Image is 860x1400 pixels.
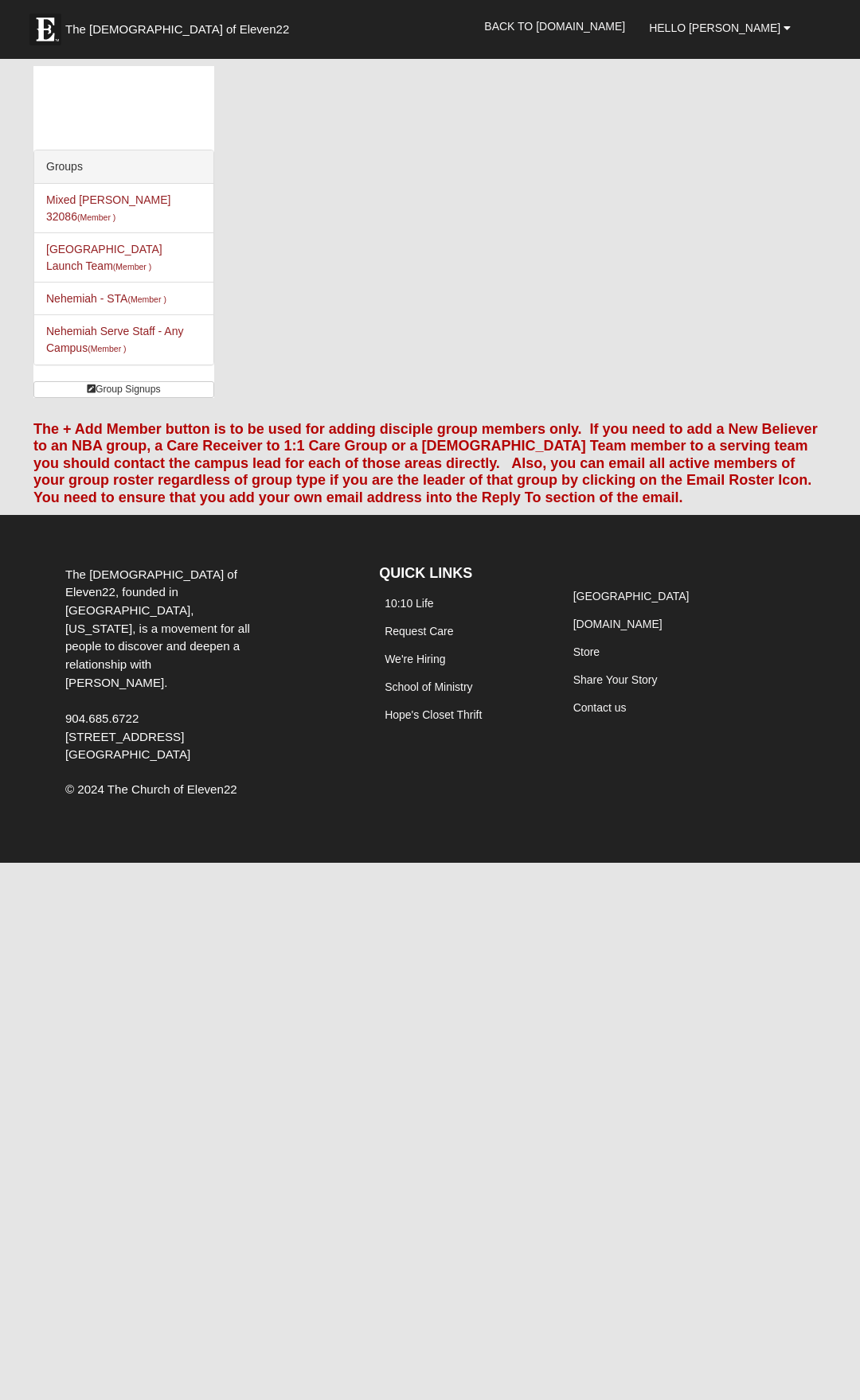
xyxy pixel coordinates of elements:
[88,344,126,353] small: (Member )
[77,213,115,222] small: (Member )
[385,681,472,693] a: School of Ministry
[573,701,627,714] a: Contact us
[33,421,818,505] font: The + Add Member button is to be used for adding disciple group members only. If you need to add ...
[385,625,453,638] a: Request Care
[379,565,544,583] h4: QUICK LINKS
[53,566,263,765] div: The [DEMOGRAPHIC_DATA] of Eleven22, founded in [GEOGRAPHIC_DATA], [US_STATE], is a movement for a...
[573,618,663,630] a: [DOMAIN_NAME]
[573,673,658,686] a: Share Your Story
[46,325,184,354] a: Nehemiah Serve Staff - Any Campus(Member )
[472,6,637,46] a: Back to [DOMAIN_NAME]
[46,292,166,305] a: Nehemiah - STA(Member )
[385,597,434,610] a: 10:10 Life
[385,708,482,721] a: Hope's Closet Thrift
[573,590,690,603] a: [GEOGRAPHIC_DATA]
[34,150,213,184] div: Groups
[46,193,170,223] a: Mixed [PERSON_NAME] 32086(Member )
[637,8,803,48] a: Hello [PERSON_NAME]
[29,14,61,45] img: Eleven22 logo
[127,294,166,304] small: (Member )
[21,6,340,45] a: The [DEMOGRAPHIC_DATA] of Eleven22
[65,21,289,37] span: The [DEMOGRAPHIC_DATA] of Eleven22
[573,645,600,658] a: Store
[65,782,237,796] span: © 2024 The Church of Eleven22
[33,381,214,398] a: Group Signups
[46,243,162,272] a: [GEOGRAPHIC_DATA] Launch Team(Member )
[649,21,780,34] span: Hello [PERSON_NAME]
[113,262,151,271] small: (Member )
[65,747,190,761] span: [GEOGRAPHIC_DATA]
[385,653,445,665] a: We're Hiring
